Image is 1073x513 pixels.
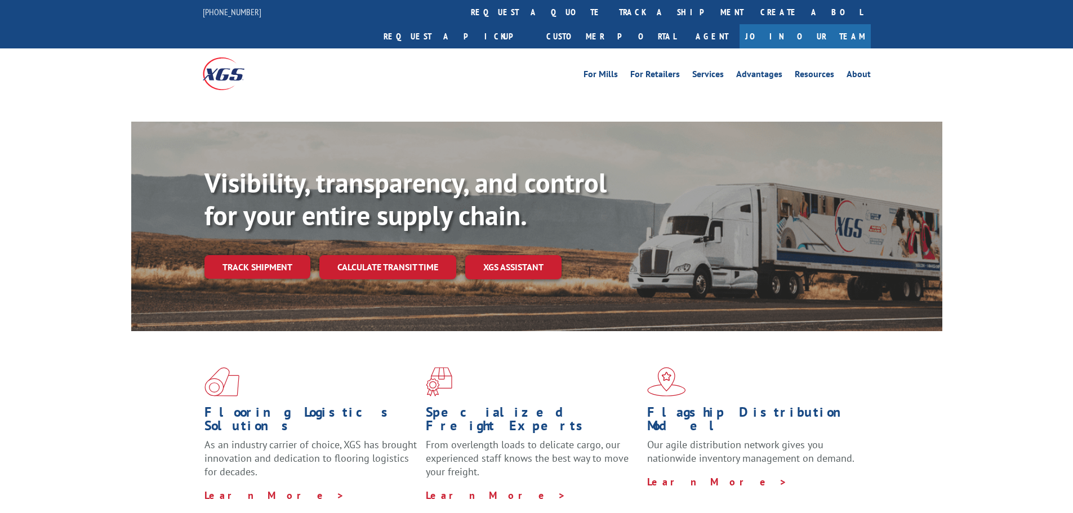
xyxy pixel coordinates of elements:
[630,70,680,82] a: For Retailers
[319,255,456,279] a: Calculate transit time
[847,70,871,82] a: About
[795,70,834,82] a: Resources
[426,367,452,396] img: xgs-icon-focused-on-flooring-red
[204,255,310,279] a: Track shipment
[584,70,618,82] a: For Mills
[684,24,740,48] a: Agent
[426,489,566,502] a: Learn More >
[647,367,686,396] img: xgs-icon-flagship-distribution-model-red
[538,24,684,48] a: Customer Portal
[736,70,782,82] a: Advantages
[740,24,871,48] a: Join Our Team
[204,489,345,502] a: Learn More >
[375,24,538,48] a: Request a pickup
[692,70,724,82] a: Services
[647,405,860,438] h1: Flagship Distribution Model
[465,255,562,279] a: XGS ASSISTANT
[204,438,417,478] span: As an industry carrier of choice, XGS has brought innovation and dedication to flooring logistics...
[204,405,417,438] h1: Flooring Logistics Solutions
[647,438,854,465] span: Our agile distribution network gives you nationwide inventory management on demand.
[204,165,607,233] b: Visibility, transparency, and control for your entire supply chain.
[426,438,639,488] p: From overlength loads to delicate cargo, our experienced staff knows the best way to move your fr...
[203,6,261,17] a: [PHONE_NUMBER]
[204,367,239,396] img: xgs-icon-total-supply-chain-intelligence-red
[647,475,787,488] a: Learn More >
[426,405,639,438] h1: Specialized Freight Experts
